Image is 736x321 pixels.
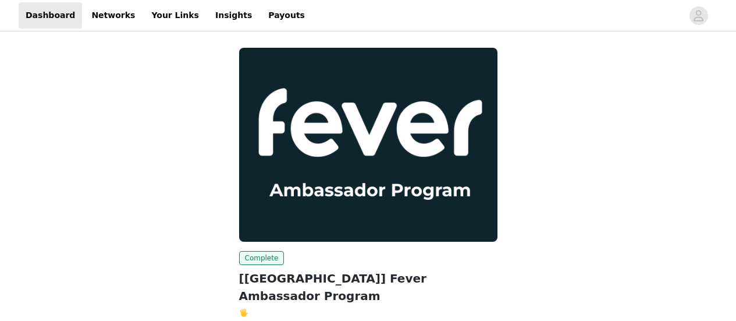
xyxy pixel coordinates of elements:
span: Complete [239,251,285,265]
div: avatar [693,6,704,25]
a: Payouts [261,2,312,29]
p: 🖐️ [239,307,497,319]
a: Networks [84,2,142,29]
img: Fever Ambassadors [239,48,497,242]
a: Insights [208,2,259,29]
h2: [[GEOGRAPHIC_DATA]] Fever Ambassador Program [239,270,497,305]
a: Your Links [144,2,206,29]
a: Dashboard [19,2,82,29]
